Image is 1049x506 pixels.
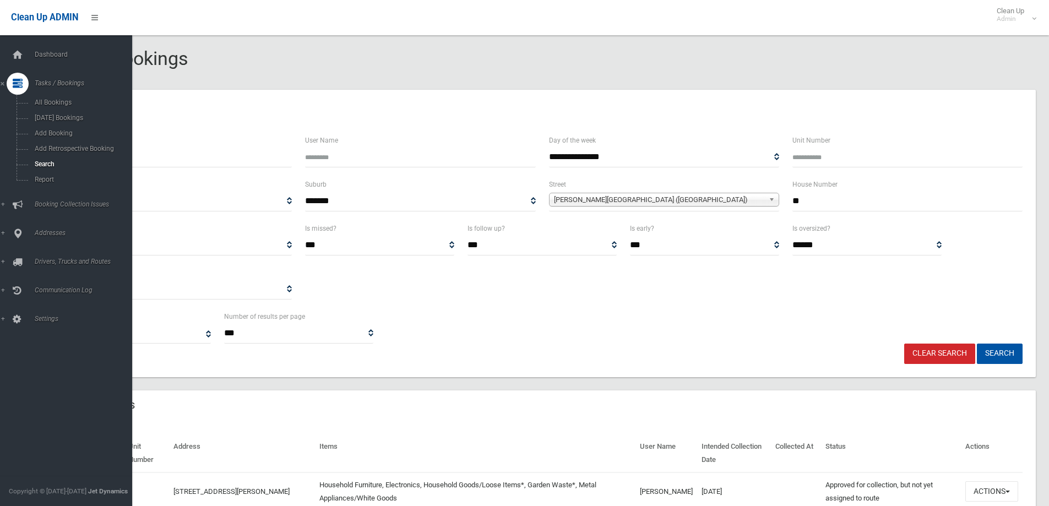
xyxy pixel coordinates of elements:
[305,134,338,146] label: User Name
[821,434,961,472] th: Status
[904,344,975,364] a: Clear Search
[630,222,654,235] label: Is early?
[961,434,1023,472] th: Actions
[305,178,327,191] label: Suburb
[991,7,1035,23] span: Clean Up
[31,51,140,58] span: Dashboard
[792,134,830,146] label: Unit Number
[549,178,566,191] label: Street
[965,481,1018,502] button: Actions
[31,99,131,106] span: All Bookings
[697,434,771,472] th: Intended Collection Date
[468,222,505,235] label: Is follow up?
[31,145,131,153] span: Add Retrospective Booking
[31,129,131,137] span: Add Booking
[997,15,1024,23] small: Admin
[554,193,764,206] span: [PERSON_NAME][GEOGRAPHIC_DATA] ([GEOGRAPHIC_DATA])
[771,434,821,472] th: Collected At
[31,114,131,122] span: [DATE] Bookings
[31,160,131,168] span: Search
[31,176,131,183] span: Report
[635,434,697,472] th: User Name
[31,286,140,294] span: Communication Log
[977,344,1023,364] button: Search
[31,200,140,208] span: Booking Collection Issues
[224,311,305,323] label: Number of results per page
[31,229,140,237] span: Addresses
[173,487,290,496] a: [STREET_ADDRESS][PERSON_NAME]
[792,178,838,191] label: House Number
[315,434,635,472] th: Items
[31,258,140,265] span: Drivers, Trucks and Routes
[88,487,128,495] strong: Jet Dynamics
[792,222,830,235] label: Is oversized?
[169,434,315,472] th: Address
[31,315,140,323] span: Settings
[11,12,78,23] span: Clean Up ADMIN
[124,434,169,472] th: Unit Number
[549,134,596,146] label: Day of the week
[9,487,86,495] span: Copyright © [DATE]-[DATE]
[31,79,140,87] span: Tasks / Bookings
[305,222,336,235] label: Is missed?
